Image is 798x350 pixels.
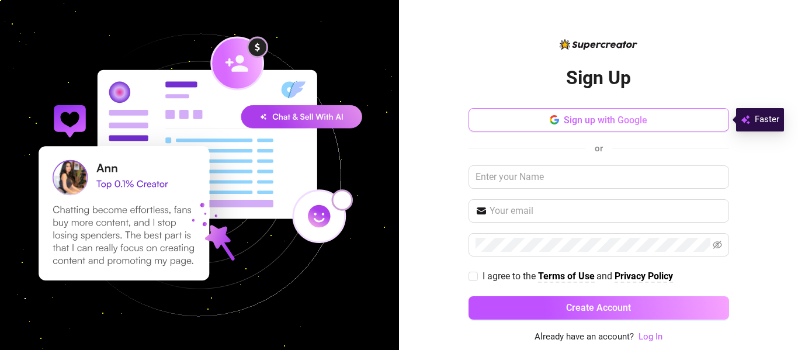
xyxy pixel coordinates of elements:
span: Already have an account? [535,330,634,344]
a: Log In [639,330,662,344]
a: Terms of Use [538,271,595,283]
span: Sign up with Google [564,115,647,126]
strong: Terms of Use [538,271,595,282]
input: Your email [490,204,722,218]
a: Privacy Policy [615,271,673,283]
span: or [595,143,603,154]
input: Enter your Name [469,165,729,189]
span: Create Account [566,302,631,313]
span: Faster [755,113,779,127]
img: svg%3e [741,113,750,127]
span: I agree to the [483,271,538,282]
button: Sign up with Google [469,108,729,131]
strong: Privacy Policy [615,271,673,282]
button: Create Account [469,296,729,320]
span: and [596,271,615,282]
span: eye-invisible [713,240,722,249]
a: Log In [639,331,662,342]
h2: Sign Up [566,66,631,90]
img: logo-BBDzfeDw.svg [560,39,637,50]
